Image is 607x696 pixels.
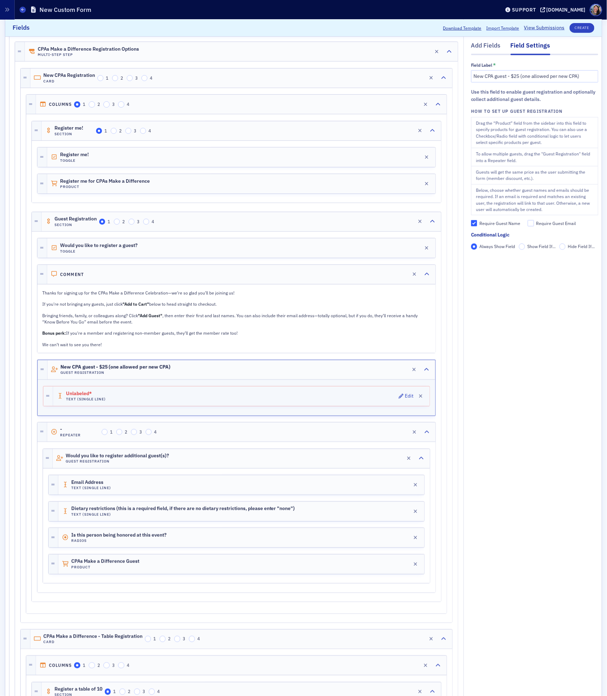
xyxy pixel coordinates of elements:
span: 3 [137,219,139,224]
span: 3 [112,101,115,107]
span: 2 [125,429,127,435]
h4: Product [71,565,139,570]
input: 4 [143,219,149,225]
span: 4 [152,219,154,224]
div: Require Guest Email [536,221,576,227]
span: 4 [157,689,160,694]
span: Register a table of 10 [54,687,102,692]
span: 1 [108,219,110,224]
span: 1 [83,662,85,668]
span: 4 [148,128,151,133]
span: 2 [122,219,125,224]
span: 1 [104,128,107,133]
span: Register me for CPAs Make a Difference [60,179,150,184]
h4: Radios [71,538,167,543]
input: Always Show Field [471,244,477,250]
input: 1 [97,75,104,81]
span: 3 [134,128,136,133]
p: If you're a member and registering non-member guests, they’ll get the member rate too! [43,330,430,336]
h4: Guest Registration [60,370,170,375]
span: New CPAs Registration [43,73,95,78]
input: 4 [118,662,124,669]
input: Hide Field If... [560,244,566,250]
input: Require Guest Email [528,220,534,227]
input: 3 [127,75,133,81]
h4: Card [43,640,142,644]
h4: Section [54,223,97,227]
strong: "Add to Cart" [123,301,149,307]
span: 1 [106,75,108,81]
h4: Repeater [60,433,99,437]
div: Require Guest Name [480,221,520,227]
h4: Columns [49,663,72,668]
span: CPAs Make a Difference Guest [71,559,139,564]
span: CPAs Make a Difference Registration Options [38,46,139,52]
h1: New Custom Form [39,6,91,14]
input: 2 [111,128,117,134]
h4: Multi-Step Step [38,52,139,57]
div: Below, choose whether guest names and emails should be required. If an email is required and matc... [476,187,593,213]
input: 4 [189,636,195,642]
h4: Guest Registration [66,459,169,464]
strong: "Add Guest" [138,313,163,318]
input: 3 [103,101,110,108]
h4: How To Set Up Guest Registration [471,108,598,115]
h4: Toggle [60,249,138,254]
input: 2 [114,219,120,225]
input: 4 [146,429,152,435]
span: - [60,427,99,432]
span: 2 [168,636,170,641]
span: 3 [183,636,185,641]
div: [DOMAIN_NAME] [547,7,586,13]
input: 2 [89,101,95,108]
input: 3 [129,219,135,225]
div: Conditional Logic [471,231,510,239]
span: 2 [97,101,100,107]
span: CPAs Make a Difference - Table Registration [43,634,142,639]
h4: Text (Single Line) [71,486,111,490]
span: 3 [142,689,145,694]
span: Would you like to register additional guest(s)? [66,453,169,459]
div: Drag the “Product” field from the sidebar into this field to specify products for guest registrat... [476,120,593,146]
input: 2 [112,75,118,81]
strong: Bonus perk: [43,330,66,336]
span: Is this person being honored at this event? [71,532,167,538]
h4: Comment [60,272,84,277]
span: 2 [120,75,123,81]
h4: Toggle [60,158,99,163]
span: Dietary restrictions (this is a required field, if there are no dietary restrictions, please ente... [71,506,295,512]
span: 1 [153,636,156,641]
input: 1 [74,662,80,669]
h4: Product [60,184,150,189]
abbr: This field is required [493,63,496,67]
input: 1 [145,636,151,642]
input: 4 [141,75,148,81]
button: Download Template [443,25,482,31]
span: 4 [127,662,129,668]
span: Always Show Field [480,244,515,249]
input: 4 [118,101,124,108]
span: 1 [110,429,112,435]
input: Require Guest Name [471,220,477,227]
span: 3 [112,662,115,668]
button: [DOMAIN_NAME] [540,7,588,12]
span: 4 [197,636,200,641]
span: Would you like to register a guest? [60,243,138,248]
span: Register me! [60,152,99,158]
span: 3 [139,429,142,435]
h4: Section [54,132,94,136]
div: Field Label [471,63,493,68]
div: Field Settings [511,41,550,55]
input: 2 [119,689,126,695]
span: 3 [135,75,138,81]
input: 1 [99,219,105,225]
span: View Submissions [524,24,565,32]
span: Hide Field If... [568,244,595,249]
span: New CPA guest - $25 (one allowed per new CPA) [60,364,170,370]
h2: Fields [13,23,30,32]
input: 4 [140,128,146,134]
span: 4 [150,75,152,81]
span: 2 [119,128,122,133]
h4: Columns [49,102,72,107]
div: Add Fields [471,41,501,54]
